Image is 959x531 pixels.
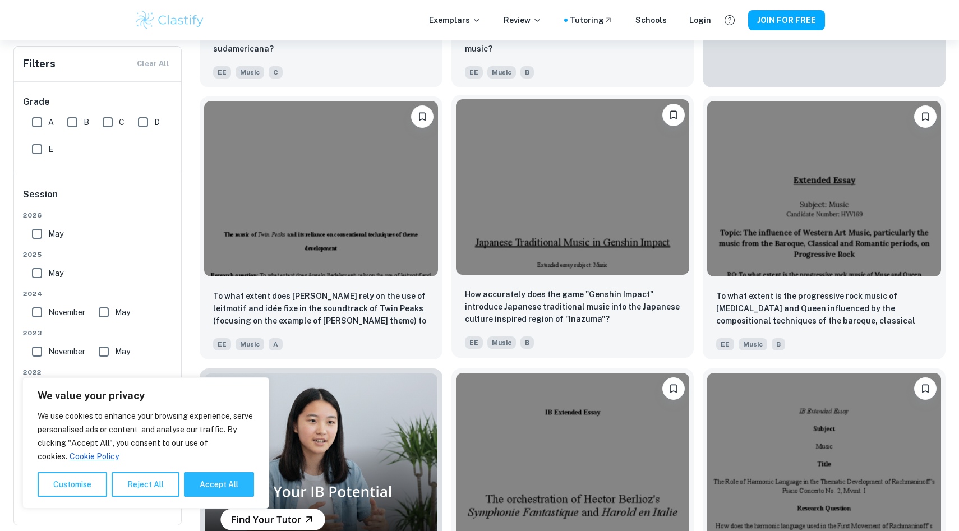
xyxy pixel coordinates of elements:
[772,338,785,350] span: B
[184,472,254,497] button: Accept All
[23,289,173,299] span: 2024
[112,472,179,497] button: Reject All
[200,96,442,359] a: Please log in to bookmark exemplarsTo what extent does Angelo Badalamenti rely on the use of leit...
[22,377,269,509] div: We value your privacy
[23,250,173,260] span: 2025
[69,451,119,461] a: Cookie Policy
[23,210,173,220] span: 2026
[48,345,85,358] span: November
[739,338,767,350] span: Music
[716,290,932,328] p: To what extent is the progressive rock music of Muse and Queen influenced by the compositional te...
[38,472,107,497] button: Customise
[465,288,681,325] p: How accurately does the game "Genshin Impact" introduce Japanese traditional music into the Japan...
[411,105,434,128] button: Please log in to bookmark exemplars
[236,66,264,79] span: Music
[134,9,205,31] img: Clastify logo
[570,14,613,26] a: Tutoring
[662,104,685,126] button: Please log in to bookmark exemplars
[115,345,130,358] span: May
[48,143,53,155] span: E
[269,338,283,350] span: A
[487,336,516,349] span: Music
[456,99,690,274] img: Music EE example thumbnail: How accurately does the game "Genshin Im
[213,66,231,79] span: EE
[520,66,534,79] span: B
[451,96,694,359] a: Please log in to bookmark exemplarsHow accurately does the game "Genshin Impact" introduce Japane...
[84,116,89,128] span: B
[119,116,125,128] span: C
[465,66,483,79] span: EE
[154,116,160,128] span: D
[429,14,481,26] p: Exemplars
[48,306,85,318] span: November
[504,14,542,26] p: Review
[269,66,283,79] span: C
[23,367,173,377] span: 2022
[213,290,429,328] p: To what extent does Angelo Badalamenti rely on the use of leitmotif and idée fixe in the soundtra...
[23,188,173,210] h6: Session
[487,66,516,79] span: Music
[720,11,739,30] button: Help and Feedback
[689,14,711,26] a: Login
[48,267,63,279] span: May
[236,338,264,350] span: Music
[213,338,231,350] span: EE
[23,328,173,338] span: 2023
[465,336,483,349] span: EE
[748,10,825,30] button: JOIN FOR FREE
[23,95,173,109] h6: Grade
[38,409,254,463] p: We use cookies to enhance your browsing experience, serve personalised ads or content, and analys...
[703,96,946,359] a: Please log in to bookmark exemplars To what extent is the progressive rock music of Muse and Quee...
[914,377,937,400] button: Please log in to bookmark exemplars
[662,377,685,400] button: Please log in to bookmark exemplars
[520,336,534,349] span: B
[115,306,130,318] span: May
[23,56,56,72] h6: Filters
[635,14,667,26] a: Schools
[48,116,54,128] span: A
[716,338,734,350] span: EE
[707,101,941,276] img: Music EE example thumbnail: To what extent is the progressive rock
[48,228,63,240] span: May
[38,389,254,403] p: We value your privacy
[204,101,438,276] img: Music EE example thumbnail: To what extent does Angelo Badalamenti r
[914,105,937,128] button: Please log in to bookmark exemplars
